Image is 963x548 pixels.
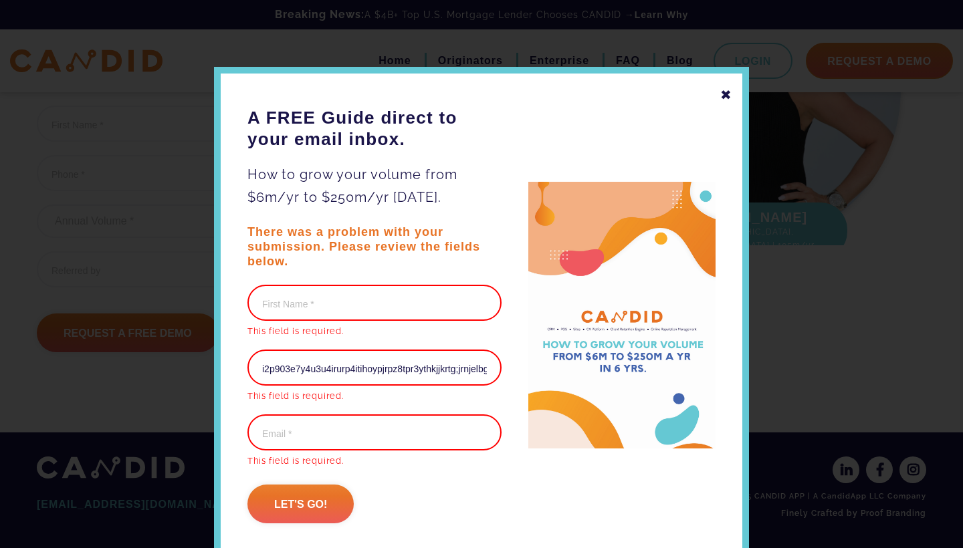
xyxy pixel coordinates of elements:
input: Let's go! [247,485,354,523]
p: How to grow your volume from $6m/yr to $250m/yr [DATE]. [247,163,502,209]
img: A FREE Guide direct to your email inbox. [528,182,716,448]
div: This field is required. [247,324,502,339]
h3: A FREE Guide direct to your email inbox. [247,107,502,150]
input: Email * [247,414,502,450]
h2: There was a problem with your submission. Please review the fields below. [247,225,502,269]
input: Last Name * [247,350,502,386]
div: ✖ [720,84,732,106]
div: This field is required. [247,454,502,469]
input: First Name * [247,285,502,321]
div: This field is required. [247,389,502,404]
